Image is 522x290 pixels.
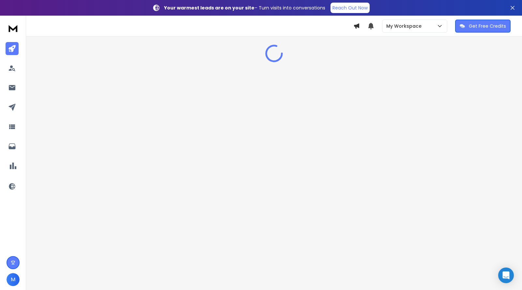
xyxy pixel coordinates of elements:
div: Open Intercom Messenger [498,268,514,283]
img: logo [7,22,20,34]
p: Get Free Credits [469,23,506,29]
p: Reach Out Now [332,5,368,11]
strong: Your warmest leads are on your site [164,5,254,11]
a: Reach Out Now [330,3,370,13]
p: – Turn visits into conversations [164,5,325,11]
button: M [7,273,20,286]
p: My Workspace [386,23,424,29]
button: Get Free Credits [455,20,511,33]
